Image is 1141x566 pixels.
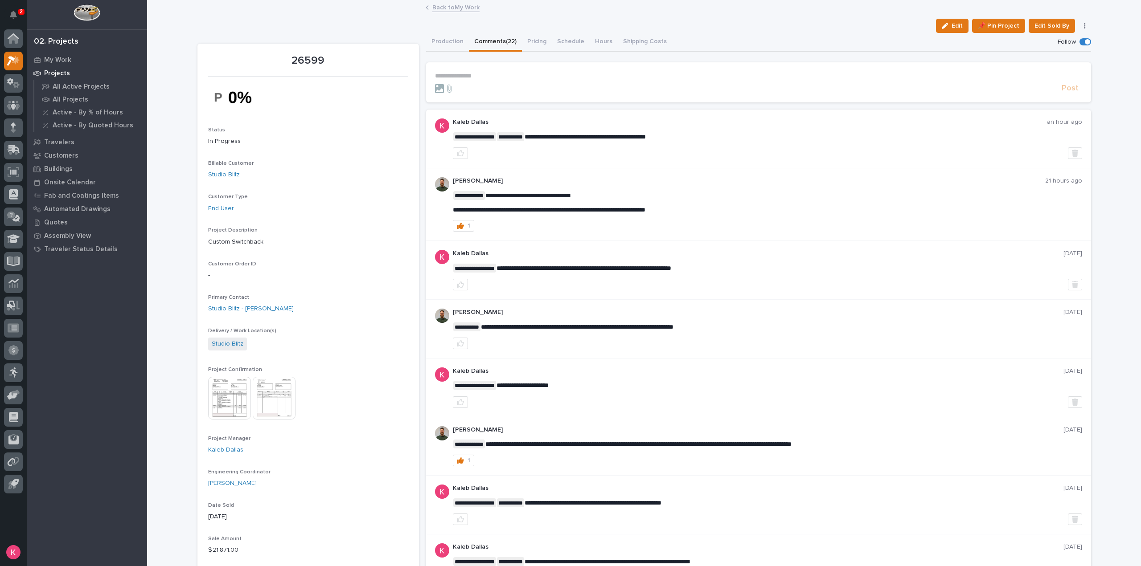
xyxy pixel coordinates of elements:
[1063,543,1082,551] p: [DATE]
[453,279,468,290] button: like this post
[208,503,234,508] span: Date Sold
[972,19,1025,33] button: 📌 Pin Project
[453,338,468,349] button: like this post
[34,80,147,93] a: All Active Projects
[552,33,590,52] button: Schedule
[1063,309,1082,316] p: [DATE]
[208,194,248,200] span: Customer Type
[453,220,474,232] button: 1
[453,485,1063,492] p: Kaleb Dallas
[44,245,118,253] p: Traveler Status Details
[208,237,408,247] p: Custom Switchback
[20,8,23,15] p: 2
[208,328,276,334] span: Delivery / Work Location(s)
[208,54,408,67] p: 26599
[1068,513,1082,525] button: Delete post
[453,250,1063,257] p: Kaleb Dallas
[44,56,71,64] p: My Work
[1034,20,1069,31] span: Edit Sold By
[208,161,254,166] span: Billable Customer
[208,469,271,475] span: Engineering Coordinator
[44,138,74,147] p: Travelers
[453,426,1063,434] p: [PERSON_NAME]
[952,22,963,30] span: Edit
[53,83,110,91] p: All Active Projects
[435,250,449,264] img: ACg8ocJFQJZtOpq0mXhEl6L5cbQXDkmdPAf0fdoBPnlMfqfX=s96-c
[208,304,294,314] a: Studio Blitz - [PERSON_NAME]
[27,202,147,216] a: Automated Drawings
[4,543,23,562] button: users-avatar
[1063,426,1082,434] p: [DATE]
[44,179,96,187] p: Onsite Calendar
[1063,250,1082,257] p: [DATE]
[208,546,408,555] p: $ 21,871.00
[208,536,242,542] span: Sale Amount
[468,223,470,229] div: 1
[27,162,147,175] a: Buildings
[1029,19,1075,33] button: Edit Sold By
[1063,485,1082,492] p: [DATE]
[453,147,468,159] button: like this post
[1068,147,1082,159] button: Delete post
[435,118,449,133] img: ACg8ocJFQJZtOpq0mXhEl6L5cbQXDkmdPAf0fdoBPnlMfqfX=s96-c
[44,232,91,240] p: Assembly View
[208,436,250,441] span: Project Manager
[453,177,1045,185] p: [PERSON_NAME]
[618,33,672,52] button: Shipping Costs
[1068,396,1082,408] button: Delete post
[469,33,522,52] button: Comments (22)
[27,242,147,256] a: Traveler Status Details
[53,109,123,117] p: Active - By % of Hours
[44,192,119,200] p: Fab and Coatings Items
[435,485,449,499] img: ACg8ocJFQJZtOpq0mXhEl6L5cbQXDkmdPAf0fdoBPnlMfqfX=s96-c
[34,106,147,118] a: Active - By % of Hours
[208,271,408,280] p: -
[11,11,23,25] div: Notifications2
[34,119,147,131] a: Active - By Quoted Hours
[453,396,468,408] button: like this post
[453,367,1063,375] p: Kaleb Dallas
[453,455,474,466] button: 1
[27,66,147,80] a: Projects
[27,216,147,229] a: Quotes
[44,205,111,213] p: Automated Drawings
[34,37,78,47] div: 02. Projects
[1058,38,1076,46] p: Follow
[590,33,618,52] button: Hours
[27,175,147,189] a: Onsite Calendar
[208,204,234,213] a: End User
[208,228,258,233] span: Project Description
[208,479,257,488] a: [PERSON_NAME]
[453,309,1063,316] p: [PERSON_NAME]
[27,229,147,242] a: Assembly View
[34,93,147,106] a: All Projects
[27,149,147,162] a: Customers
[1068,279,1082,290] button: Delete post
[978,20,1019,31] span: 📌 Pin Project
[522,33,552,52] button: Pricing
[453,118,1047,126] p: Kaleb Dallas
[1058,83,1082,94] button: Post
[208,295,249,300] span: Primary Contact
[1063,367,1082,375] p: [DATE]
[74,4,100,21] img: Workspace Logo
[435,367,449,382] img: ACg8ocJFQJZtOpq0mXhEl6L5cbQXDkmdPAf0fdoBPnlMfqfX=s96-c
[208,127,225,133] span: Status
[44,219,68,227] p: Quotes
[208,82,275,113] img: u6iQofSscliAZEwUAqEi9T1UeRNU-jIzHuvz7StKJCI
[208,170,240,179] a: Studio Blitz
[4,5,23,24] button: Notifications
[936,19,969,33] button: Edit
[426,33,469,52] button: Production
[453,513,468,525] button: like this post
[435,543,449,558] img: ACg8ocJFQJZtOpq0mXhEl6L5cbQXDkmdPAf0fdoBPnlMfqfX=s96-c
[435,426,449,440] img: AATXAJw4slNr5ea0WduZQVIpKGhdapBAGQ9xVsOeEvl5=s96-c
[432,2,480,12] a: Back toMy Work
[44,152,78,160] p: Customers
[1047,118,1082,126] p: an hour ago
[27,135,147,149] a: Travelers
[208,445,243,455] a: Kaleb Dallas
[212,339,243,349] a: Studio Blitz
[27,53,147,66] a: My Work
[208,512,408,521] p: [DATE]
